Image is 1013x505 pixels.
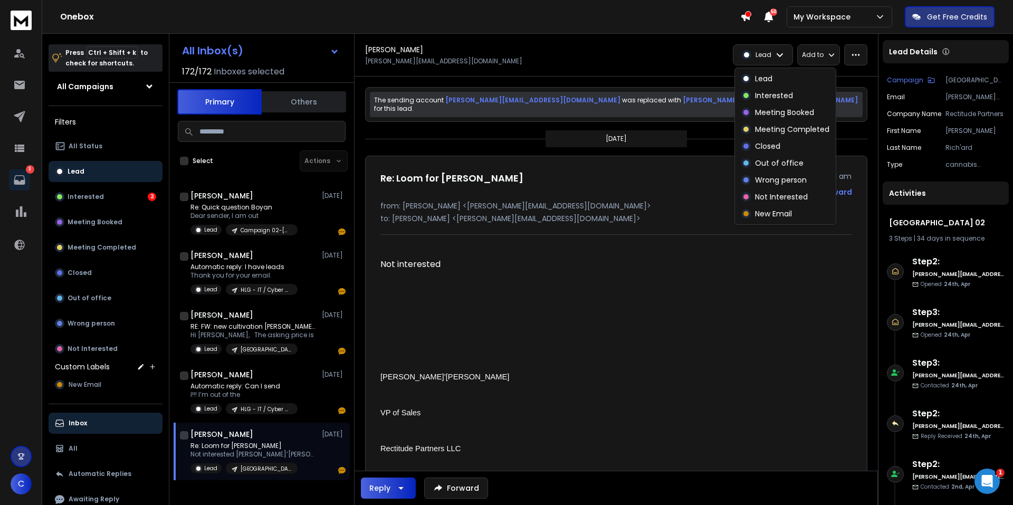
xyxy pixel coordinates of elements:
h3: Inboxes selected [214,65,284,78]
p: Contacted [921,483,974,491]
p: Get Free Credits [927,12,987,22]
p: to: [PERSON_NAME] <[PERSON_NAME][EMAIL_ADDRESS][DOMAIN_NAME]> [380,213,852,224]
p: Meeting Booked [755,107,814,118]
p: First Name [887,127,921,135]
p: [GEOGRAPHIC_DATA] 02 [945,76,1005,84]
p: Meeting Booked [68,218,122,226]
p: [DATE] [322,251,346,260]
p: Type [887,160,902,169]
span: Ctrl + Shift + k [87,46,138,59]
span: 3 Steps [889,234,912,243]
p: Lead [204,464,217,472]
h6: Step 2 : [912,255,1005,268]
span: Rectitude Partners LLC [380,444,461,453]
p: Reply Received [921,432,991,440]
span: 24th, Apr [951,382,978,389]
iframe: Intercom live chat [974,469,1000,494]
p: Interested [68,193,104,201]
p: Add to [802,51,824,59]
p: Dear sender, I am out [190,212,298,220]
span: C [11,473,32,494]
span: [PERSON_NAME][EMAIL_ADDRESS][DOMAIN_NAME] [683,96,858,104]
h6: Step 3 : [912,357,1005,369]
div: 3 [148,193,156,201]
p: Re: Quick question Boyan [190,203,298,212]
p: cannabis packaging manufacturers [945,160,1005,169]
h6: [PERSON_NAME][EMAIL_ADDRESS][DOMAIN_NAME] [912,422,1005,430]
h6: Step 2 : [912,458,1005,471]
p: [PERSON_NAME][EMAIL_ADDRESS][DOMAIN_NAME] [365,57,522,65]
p: HLG - IT / Cyber 03 AB353 [241,405,291,413]
h1: [PERSON_NAME] [190,250,253,261]
button: Primary [177,89,262,115]
p: Rectitude Partners [945,110,1005,118]
p: Inbox [69,419,87,427]
h1: Onebox [60,11,740,23]
h1: [PERSON_NAME] [190,429,253,440]
h6: [PERSON_NAME][EMAIL_ADDRESS][DOMAIN_NAME] [912,321,1005,329]
p: Last Name [887,144,921,152]
span: [PERSON_NAME]’[PERSON_NAME] [380,373,509,381]
span: 24th, Apr [944,331,970,339]
p: Out of office [755,158,804,168]
span: 1 [996,469,1005,477]
h1: [PERSON_NAME] [190,190,253,201]
p: RE: FW: new cultivation [PERSON_NAME]? [190,322,317,331]
p: Lead [755,73,772,84]
p: [DATE] [606,135,627,143]
div: Activities [883,182,1009,205]
h1: All Inbox(s) [182,45,243,56]
p: Closed [68,269,92,277]
p: Automatic reply: I have leads [190,263,298,271]
p: Closed [755,141,780,151]
img: logo [11,11,32,30]
h6: Step 3 : [912,306,1005,319]
button: Forward [424,478,488,499]
p: Email [887,93,905,101]
p: [PERSON_NAME][EMAIL_ADDRESS][DOMAIN_NAME] [945,93,1005,101]
h6: [PERSON_NAME][EMAIL_ADDRESS][DOMAIN_NAME] [912,270,1005,278]
p: Out of office [68,294,111,302]
p: Press to check for shortcuts. [65,47,148,69]
p: Lead [204,226,217,234]
p: [GEOGRAPHIC_DATA] 02 [241,346,291,354]
p: Meeting Completed [755,124,829,135]
span: 24th, Apr [964,432,991,440]
h6: Step 2 : [912,407,1005,420]
p: New Email [755,208,792,219]
p: [PERSON_NAME] [945,127,1005,135]
p: [DATE] [322,311,346,319]
h1: [PERSON_NAME] [190,310,253,320]
p: [DATE] [322,430,346,439]
p: Not interested [PERSON_NAME]’[PERSON_NAME] [190,450,317,459]
span: [PERSON_NAME][EMAIL_ADDRESS][DOMAIN_NAME] [445,96,620,104]
p: Company Name [887,110,941,118]
p: Campaign [887,76,923,84]
p: Wrong person [68,319,115,328]
p: Lead [204,345,217,353]
p: Lead [756,51,771,59]
span: VP of Sales [380,408,421,417]
p: Opened [921,280,970,288]
span: 24th, Apr [944,280,970,288]
h6: [PERSON_NAME][EMAIL_ADDRESS][DOMAIN_NAME] [912,473,1005,481]
p: Automatic reply: Can I send [190,382,298,390]
p: My Workspace [794,12,855,22]
button: Others [262,90,346,113]
h1: [PERSON_NAME] [365,44,423,55]
p: Opened [921,331,970,339]
p: Thank you for your email. [190,271,298,280]
p: All Status [69,142,102,150]
p: Interested [755,90,793,101]
span: 172 / 172 [182,65,212,78]
p: Lead [204,405,217,413]
p: Lead [68,167,84,176]
p: The sending account was replaced with for this lead. [374,96,858,113]
p: from: [PERSON_NAME] <[PERSON_NAME][EMAIL_ADDRESS][DOMAIN_NAME]> [380,201,852,211]
p: Wrong person [755,175,807,185]
div: Not interested [380,258,689,271]
h1: [GEOGRAPHIC_DATA] 02 [889,217,1002,228]
h1: [PERSON_NAME] [190,369,253,380]
p: 3 [26,165,34,174]
h1: All Campaigns [57,81,113,92]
